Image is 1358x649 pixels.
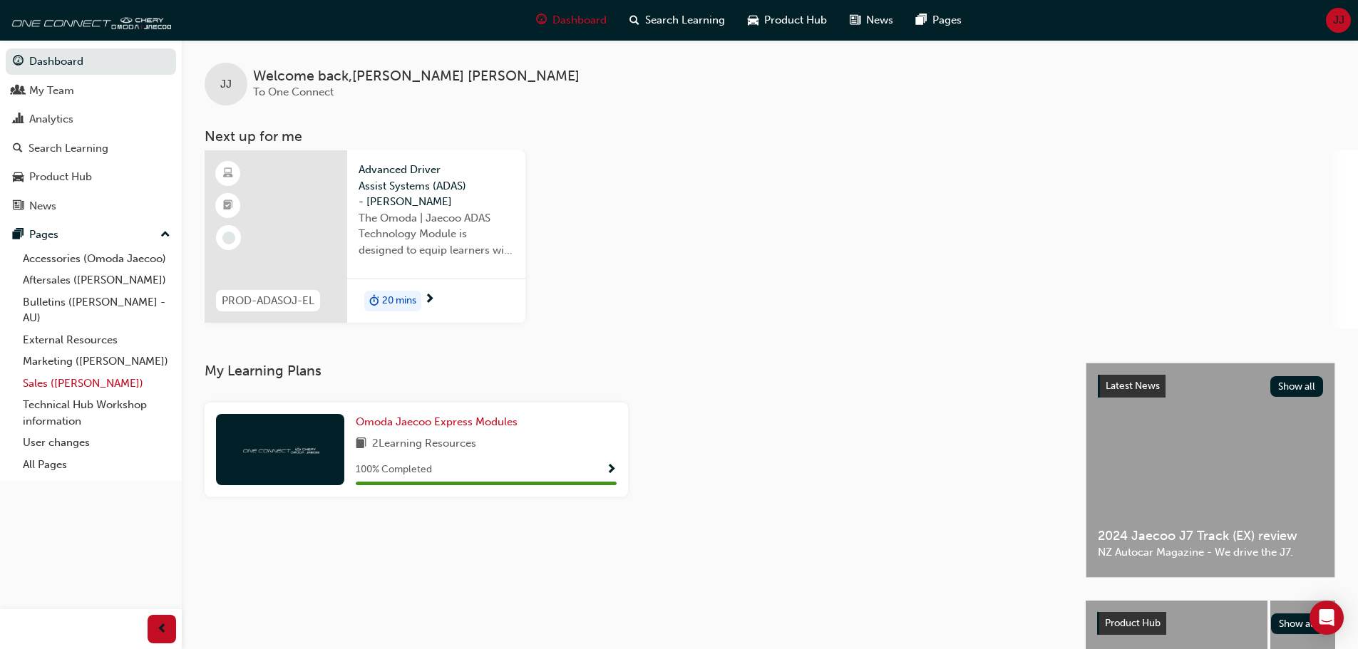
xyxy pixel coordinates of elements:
[866,12,893,28] span: News
[13,171,24,184] span: car-icon
[424,294,435,306] span: next-icon
[525,6,618,35] a: guage-iconDashboard
[17,351,176,373] a: Marketing ([PERSON_NAME])
[838,6,905,35] a: news-iconNews
[606,464,617,477] span: Show Progress
[1270,376,1324,397] button: Show all
[369,292,379,311] span: duration-icon
[6,106,176,133] a: Analytics
[160,226,170,244] span: up-icon
[629,11,639,29] span: search-icon
[748,11,758,29] span: car-icon
[356,435,366,453] span: book-icon
[1326,8,1351,33] button: JJ
[223,165,233,183] span: learningResourceType_ELEARNING-icon
[736,6,838,35] a: car-iconProduct Hub
[645,12,725,28] span: Search Learning
[13,142,23,155] span: search-icon
[6,193,176,219] a: News
[205,150,525,323] a: PROD-ADASOJ-ELAdvanced Driver Assist Systems (ADAS) - [PERSON_NAME]The Omoda | Jaecoo ADAS Techno...
[1333,12,1344,28] span: JJ
[7,6,171,34] img: oneconnect
[1098,528,1323,544] span: 2024 Jaecoo J7 Track (EX) review
[241,442,319,456] img: oneconnect
[1271,613,1324,634] button: Show all
[222,232,235,244] span: learningRecordVerb_NONE-icon
[359,162,514,210] span: Advanced Driver Assist Systems (ADAS) - [PERSON_NAME]
[6,48,176,75] a: Dashboard
[17,454,176,476] a: All Pages
[29,169,92,185] div: Product Hub
[1105,617,1161,629] span: Product Hub
[1310,601,1344,635] div: Open Intercom Messenger
[13,200,24,213] span: news-icon
[382,293,416,309] span: 20 mins
[29,198,56,214] div: News
[182,128,1358,145] h3: Next up for me
[6,78,176,104] a: My Team
[1097,612,1324,635] a: Product HubShow all
[932,12,962,28] span: Pages
[29,140,108,157] div: Search Learning
[850,11,860,29] span: news-icon
[1098,544,1323,561] span: NZ Autocar Magazine - We drive the J7.
[6,164,176,190] a: Product Hub
[222,293,314,309] span: PROD-ADASOJ-EL
[17,373,176,395] a: Sales ([PERSON_NAME])
[6,222,176,248] button: Pages
[13,113,24,126] span: chart-icon
[905,6,973,35] a: pages-iconPages
[29,83,74,99] div: My Team
[1086,363,1335,578] a: Latest NewsShow all2024 Jaecoo J7 Track (EX) reviewNZ Autocar Magazine - We drive the J7.
[17,432,176,454] a: User changes
[552,12,607,28] span: Dashboard
[29,111,73,128] div: Analytics
[223,197,233,215] span: booktick-icon
[1106,380,1160,392] span: Latest News
[356,415,518,428] span: Omoda Jaecoo Express Modules
[916,11,927,29] span: pages-icon
[13,56,24,68] span: guage-icon
[253,85,334,98] span: To One Connect
[13,85,24,98] span: people-icon
[356,462,432,478] span: 100 % Completed
[220,76,232,93] span: JJ
[205,363,1063,379] h3: My Learning Plans
[536,11,547,29] span: guage-icon
[372,435,476,453] span: 2 Learning Resources
[17,329,176,351] a: External Resources
[157,621,168,638] span: prev-icon
[6,46,176,222] button: DashboardMy TeamAnalyticsSearch LearningProduct HubNews
[17,291,176,329] a: Bulletins ([PERSON_NAME] - AU)
[618,6,736,35] a: search-iconSearch Learning
[13,229,24,242] span: pages-icon
[253,68,580,85] span: Welcome back , [PERSON_NAME] [PERSON_NAME]
[17,269,176,291] a: Aftersales ([PERSON_NAME])
[17,248,176,270] a: Accessories (Omoda Jaecoo)
[6,135,176,162] a: Search Learning
[764,12,827,28] span: Product Hub
[359,210,514,259] span: The Omoda | Jaecoo ADAS Technology Module is designed to equip learners with essential knowledge ...
[606,461,617,479] button: Show Progress
[29,227,58,243] div: Pages
[356,414,523,430] a: Omoda Jaecoo Express Modules
[1098,375,1323,398] a: Latest NewsShow all
[17,394,176,432] a: Technical Hub Workshop information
